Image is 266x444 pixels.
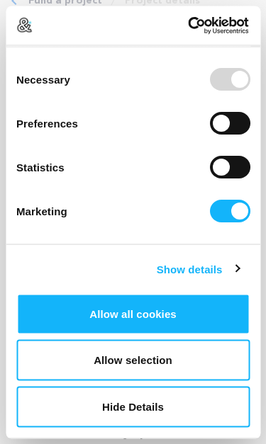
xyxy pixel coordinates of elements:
[16,340,250,381] button: Allow selection
[16,18,32,33] img: logo
[16,205,67,217] strong: Marketing
[16,293,250,334] button: Allow all cookies
[16,74,70,86] strong: Necessary
[16,118,78,130] strong: Preferences
[16,386,250,427] button: Hide Details
[129,16,250,35] a: Usercentrics Cookiebot - opens in a new window
[16,161,65,173] strong: Statistics
[157,261,239,278] a: Show details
